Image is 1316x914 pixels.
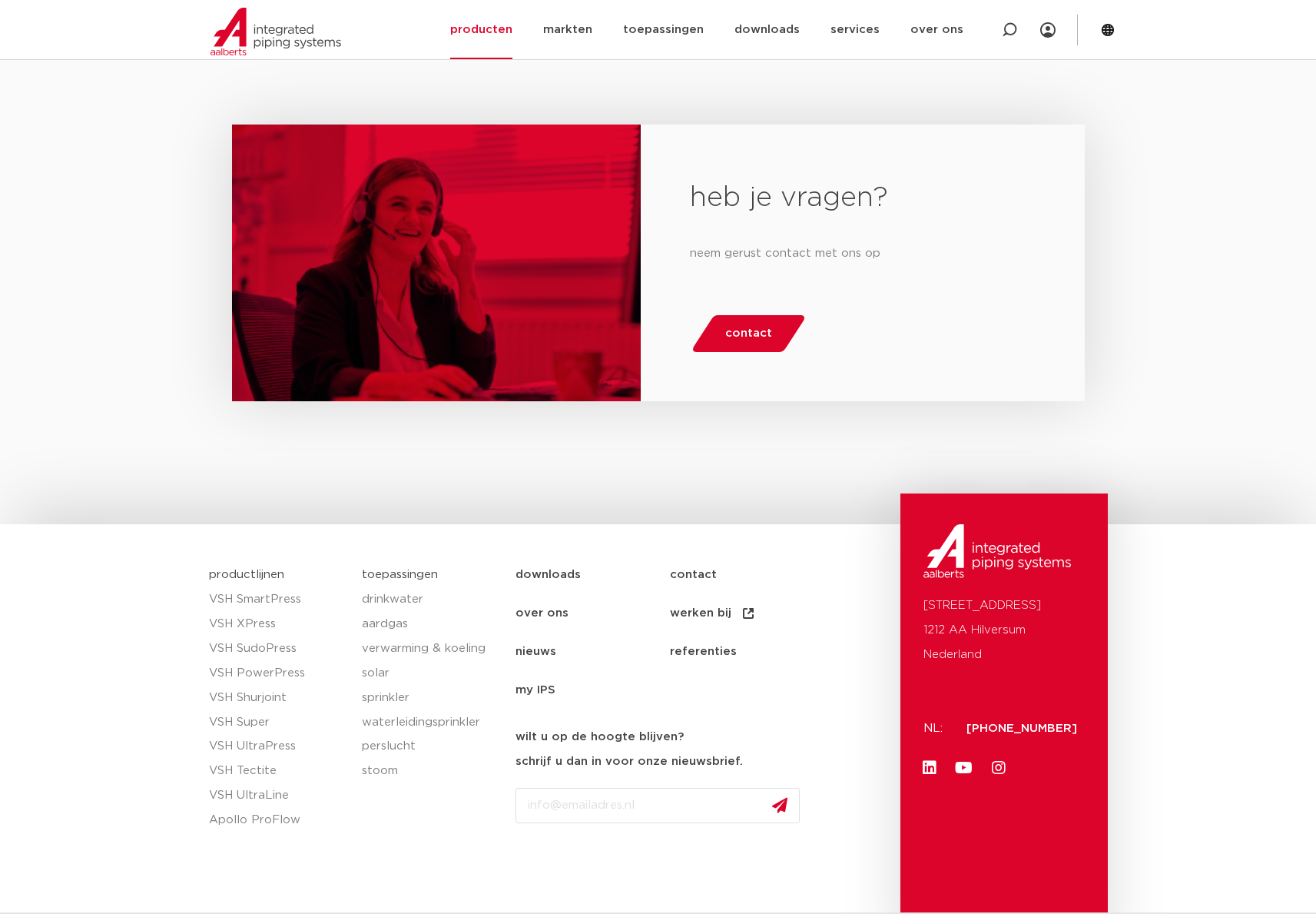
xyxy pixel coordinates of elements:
a: productlijnen [209,569,284,580]
a: contact [670,556,824,594]
a: Apollo ProFlow [209,808,347,833]
a: VSH UltraLine [209,783,347,808]
nav: Menu [515,556,893,710]
a: VSH SmartPress [209,587,347,612]
a: VSH XPress [209,612,347,636]
a: referenties [670,633,824,671]
a: downloads [515,556,670,594]
strong: wilt u op de hoogte blijven? [515,731,684,743]
a: VSH Tectite [209,759,347,783]
a: verwarming & koeling [362,636,500,661]
a: perslucht [362,734,500,759]
img: send.svg [772,797,787,813]
a: VSH UltraPress [209,734,347,759]
input: info@emailadres.nl [515,788,800,823]
a: sprinkler [362,686,500,710]
a: aardgas [362,612,500,636]
a: VSH Shurjoint [209,686,347,710]
strong: schrijf u dan in voor onze nieuwsbrief. [515,756,743,767]
a: VSH SudoPress [209,636,347,661]
a: drinkwater [362,587,500,612]
a: nieuws [515,633,670,671]
a: over ons [515,594,670,633]
a: solar [362,661,500,686]
a: stoom [362,759,500,783]
a: VSH Super [209,710,347,735]
a: my IPS [515,671,670,710]
a: waterleidingsprinkler [362,710,500,735]
a: VSH PowerPress [209,661,347,686]
p: NL: [923,716,948,741]
iframe: reCAPTCHA [515,836,749,896]
a: werken bij [670,594,824,633]
a: contact [691,315,807,352]
a: toepassingen [362,569,438,580]
p: [STREET_ADDRESS] 1212 AA Hilversum Nederland [923,593,1085,667]
a: [PHONE_NUMBER] [966,723,1077,734]
p: neem gerust contact met ons op [690,241,1035,266]
h2: heb je vragen? [690,180,1035,217]
span: contact [725,321,772,346]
